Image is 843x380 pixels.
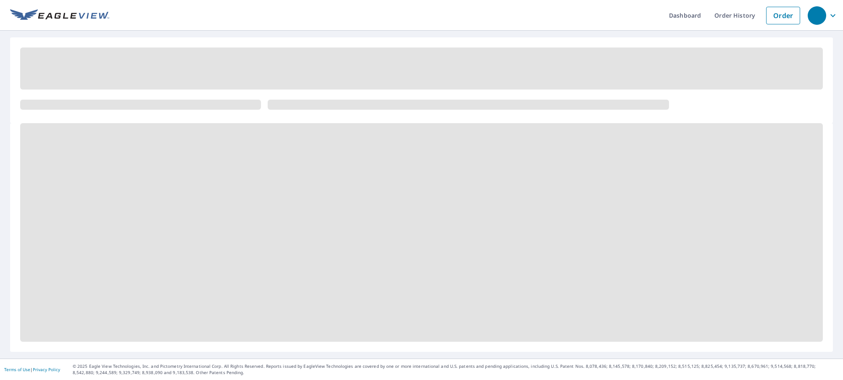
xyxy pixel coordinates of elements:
[73,363,839,376] p: © 2025 Eagle View Technologies, Inc. and Pictometry International Corp. All Rights Reserved. Repo...
[4,367,30,372] a: Terms of Use
[4,367,60,372] p: |
[33,367,60,372] a: Privacy Policy
[10,9,109,22] img: EV Logo
[766,7,800,24] a: Order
